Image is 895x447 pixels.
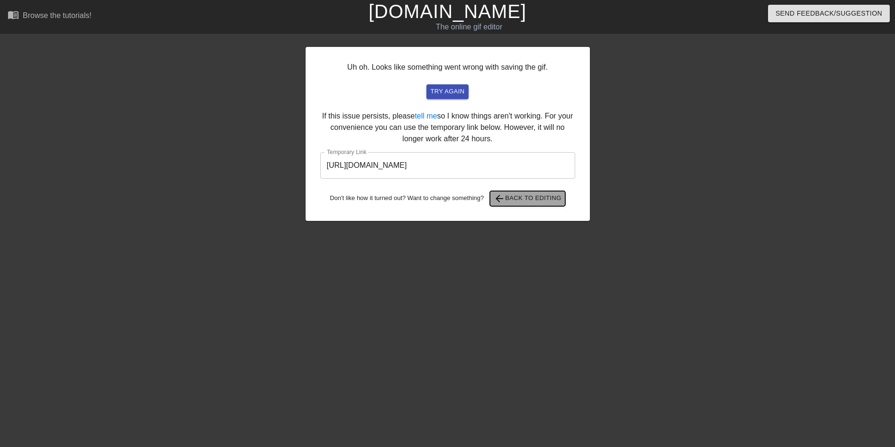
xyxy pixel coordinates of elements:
[494,193,505,204] span: arrow_back
[494,193,561,204] span: Back to Editing
[426,84,468,99] button: try again
[8,9,19,20] span: menu_book
[8,9,91,24] a: Browse the tutorials!
[320,191,575,206] div: Don't like how it turned out? Want to change something?
[303,21,635,33] div: The online gif editor
[776,8,882,19] span: Send Feedback/Suggestion
[768,5,890,22] button: Send Feedback/Suggestion
[23,11,91,19] div: Browse the tutorials!
[369,1,526,22] a: [DOMAIN_NAME]
[320,152,575,179] input: bare
[306,47,590,221] div: Uh oh. Looks like something went wrong with saving the gif. If this issue persists, please so I k...
[430,86,464,97] span: try again
[415,112,437,120] a: tell me
[490,191,565,206] button: Back to Editing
